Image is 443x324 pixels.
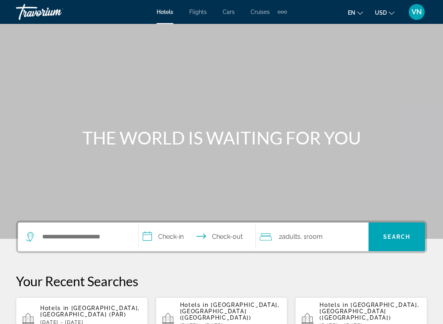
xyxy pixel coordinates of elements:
span: Hotels in [320,302,348,308]
span: Room [306,233,323,240]
div: Search widget [18,223,425,251]
span: VN [412,8,422,16]
span: [GEOGRAPHIC_DATA], [GEOGRAPHIC_DATA] ([GEOGRAPHIC_DATA]) [180,302,280,321]
span: , 1 [300,231,323,242]
button: Search [369,223,425,251]
span: [GEOGRAPHIC_DATA], [GEOGRAPHIC_DATA] (PAR) [40,305,140,318]
a: Travorium [16,2,96,22]
button: Travelers: 2 adults, 0 children [256,223,369,251]
span: USD [375,10,387,16]
span: Adults [282,233,300,240]
a: Flights [189,9,207,15]
p: Your Recent Searches [16,273,427,289]
span: Search [383,234,410,240]
span: [GEOGRAPHIC_DATA], [GEOGRAPHIC_DATA] ([GEOGRAPHIC_DATA]) [320,302,419,321]
span: en [348,10,355,16]
span: Hotels in [180,302,209,308]
button: User Menu [406,4,427,20]
button: Check in and out dates [139,223,255,251]
a: Cruises [251,9,270,15]
span: 2 [279,231,300,242]
button: Extra navigation items [278,6,287,18]
h1: THE WORLD IS WAITING FOR YOU [72,127,371,148]
a: Cars [223,9,235,15]
a: Hotels [157,9,173,15]
span: Hotels in [40,305,69,311]
button: Change currency [375,7,394,18]
button: Change language [348,7,363,18]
